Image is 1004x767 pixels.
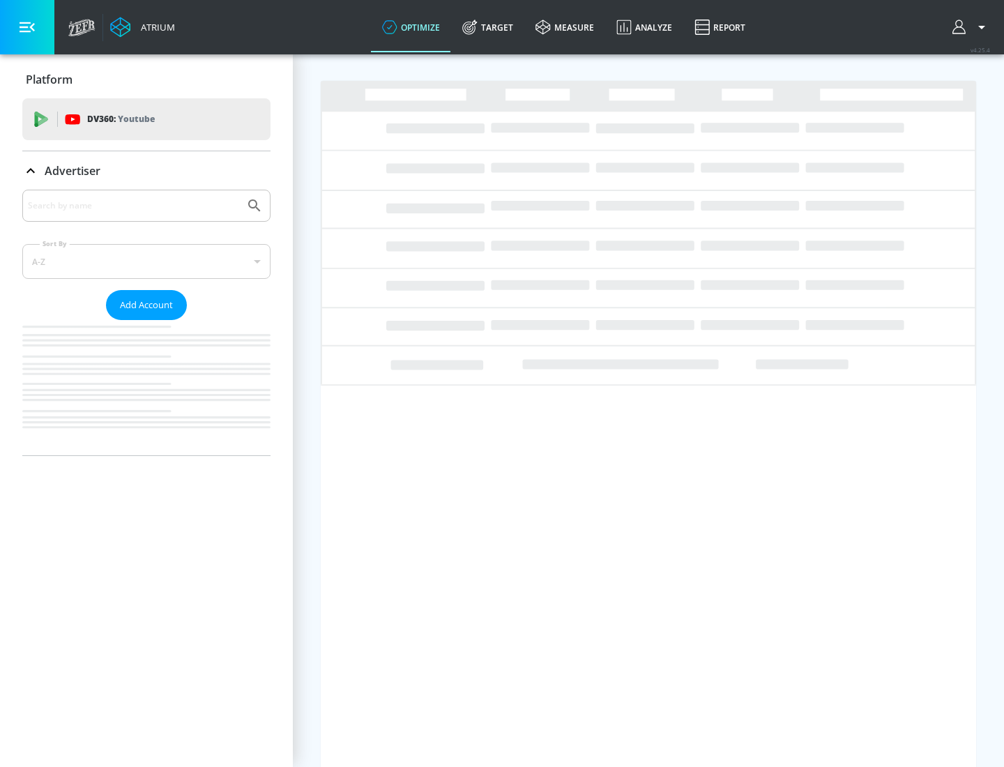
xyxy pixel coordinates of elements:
div: A-Z [22,244,271,279]
label: Sort By [40,239,70,248]
span: Add Account [120,297,173,313]
div: Advertiser [22,190,271,455]
a: Analyze [605,2,683,52]
a: optimize [371,2,451,52]
button: Add Account [106,290,187,320]
a: Atrium [110,17,175,38]
div: Atrium [135,21,175,33]
p: Youtube [118,112,155,126]
div: DV360: Youtube [22,98,271,140]
a: measure [524,2,605,52]
div: Platform [22,60,271,99]
p: DV360: [87,112,155,127]
p: Platform [26,72,73,87]
a: Report [683,2,756,52]
a: Target [451,2,524,52]
div: Advertiser [22,151,271,190]
nav: list of Advertiser [22,320,271,455]
span: v 4.25.4 [971,46,990,54]
p: Advertiser [45,163,100,179]
input: Search by name [28,197,239,215]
